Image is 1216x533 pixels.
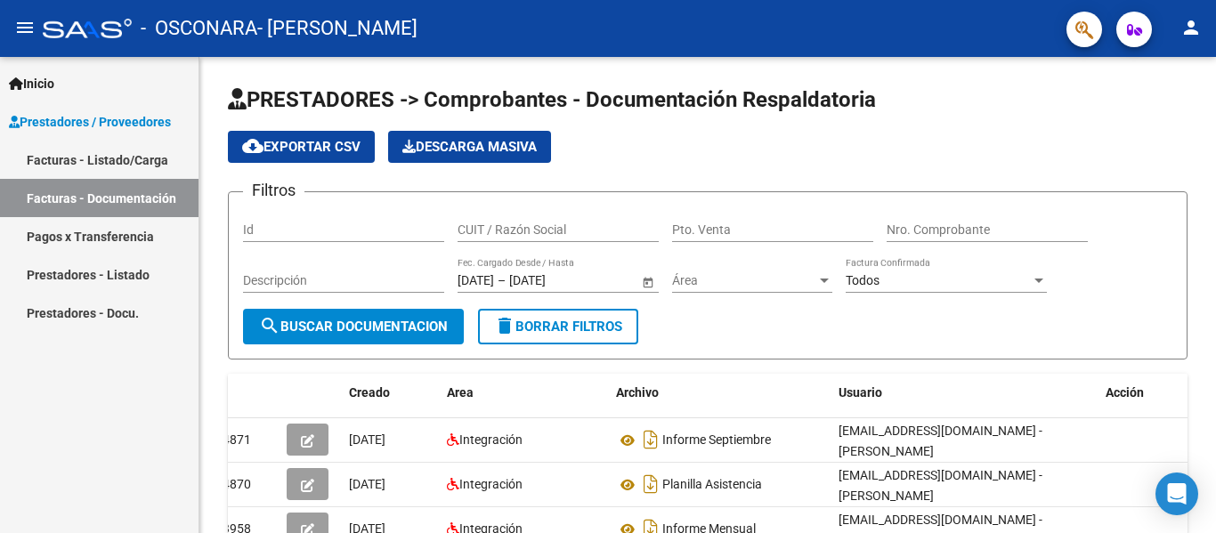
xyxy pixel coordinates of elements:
[672,273,816,288] span: Área
[141,9,257,48] span: - OSCONARA
[662,478,762,492] span: Planilla Asistencia
[215,432,251,447] span: 34871
[228,87,876,112] span: PRESTADORES -> Comprobantes - Documentación Respaldatoria
[447,385,474,400] span: Area
[638,272,657,291] button: Open calendar
[609,374,831,412] datatable-header-cell: Archivo
[494,315,515,336] mat-icon: delete
[440,374,609,412] datatable-header-cell: Area
[1098,374,1188,412] datatable-header-cell: Acción
[509,273,596,288] input: Fecha fin
[839,424,1042,458] span: [EMAIL_ADDRESS][DOMAIN_NAME] - [PERSON_NAME]
[639,425,662,454] i: Descargar documento
[243,309,464,344] button: Buscar Documentacion
[459,477,523,491] span: Integración
[242,139,361,155] span: Exportar CSV
[1106,385,1144,400] span: Acción
[846,273,880,287] span: Todos
[9,74,54,93] span: Inicio
[388,131,551,163] button: Descarga Masiva
[388,131,551,163] app-download-masive: Descarga masiva de comprobantes (adjuntos)
[639,470,662,498] i: Descargar documento
[402,139,537,155] span: Descarga Masiva
[349,432,385,447] span: [DATE]
[259,315,280,336] mat-icon: search
[839,385,882,400] span: Usuario
[342,374,440,412] datatable-header-cell: Creado
[478,309,638,344] button: Borrar Filtros
[662,433,771,448] span: Informe Septiembre
[349,385,390,400] span: Creado
[831,374,1098,412] datatable-header-cell: Usuario
[14,17,36,38] mat-icon: menu
[215,477,251,491] span: 34870
[498,273,506,288] span: –
[208,374,280,412] datatable-header-cell: Id
[1155,472,1198,515] div: Open Intercom Messenger
[459,432,523,447] span: Integración
[9,112,171,132] span: Prestadores / Proveedores
[839,468,1042,503] span: [EMAIL_ADDRESS][DOMAIN_NAME] - [PERSON_NAME]
[494,319,622,335] span: Borrar Filtros
[259,319,448,335] span: Buscar Documentacion
[242,135,263,157] mat-icon: cloud_download
[257,9,417,48] span: - [PERSON_NAME]
[228,131,375,163] button: Exportar CSV
[616,385,659,400] span: Archivo
[1180,17,1202,38] mat-icon: person
[243,178,304,203] h3: Filtros
[458,273,494,288] input: Fecha inicio
[349,477,385,491] span: [DATE]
